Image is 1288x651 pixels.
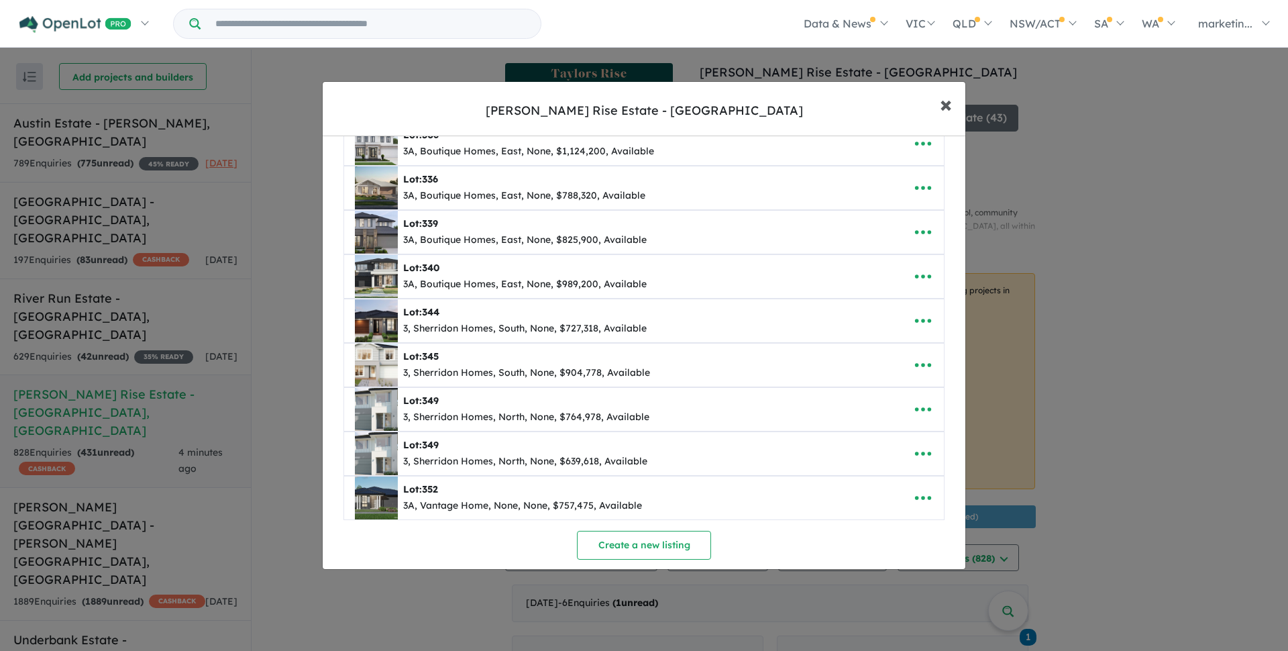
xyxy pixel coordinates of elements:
[403,454,647,470] div: 3, Sherridon Homes, North, None, $639,618, Available
[422,439,439,451] span: 349
[403,350,439,362] b: Lot:
[355,166,398,209] img: Taylors%20Rise%20Estate%20-%20Deanside%20-%20Lot%20336___1757472196.jpg
[403,498,642,514] div: 3A, Vantage Home, None, None, $757,475, Available
[403,277,647,293] div: 3A, Boutique Homes, East, None, $989,200, Available
[422,217,438,230] span: 339
[355,477,398,519] img: Taylors%20Rise%20Estate%20-%20Deanside%20-%20Lot%20352___1759128204.jpg
[403,144,654,160] div: 3A, Boutique Homes, East, None, $1,124,200, Available
[355,388,398,431] img: Taylors%20Rise%20Estate%20-%20Deanside%20-%20Lot%20349___1758682032.jpg
[422,395,439,407] span: 349
[355,122,398,165] img: Taylors%20Rise%20Estate%20-%20Deanside%20-%20Lot%20306___1757471253.jpg
[355,432,398,475] img: Taylors%20Rise%20Estate%20-%20Deanside%20-%20Lot%20349___1758683350.jpg
[403,232,647,248] div: 3A, Boutique Homes, East, None, $825,900, Available
[940,89,952,118] span: ×
[403,173,438,185] b: Lot:
[422,173,438,185] span: 336
[403,395,439,407] b: Lot:
[486,102,803,119] div: [PERSON_NAME] Rise Estate - [GEOGRAPHIC_DATA]
[355,255,398,298] img: Taylors%20Rise%20Estate%20-%20Deanside%20-%20Lot%20340___1757473098.jpg
[422,262,439,274] span: 340
[403,483,438,495] b: Lot:
[203,9,538,38] input: Try estate name, suburb, builder or developer
[355,344,398,387] img: Taylors%20Rise%20Estate%20-%20Deanside%20-%20Lot%20345___1758681104.jpg
[403,188,645,204] div: 3A, Boutique Homes, East, None, $788,320, Available
[403,439,439,451] b: Lot:
[355,211,398,254] img: Taylors%20Rise%20Estate%20-%20Deanside%20-%20Lot%20339___1757472397.jpg
[577,531,711,560] button: Create a new listing
[1198,17,1252,30] span: marketin...
[422,483,438,495] span: 352
[403,306,439,318] b: Lot:
[403,365,650,381] div: 3, Sherridon Homes, South, None, $904,778, Available
[422,350,439,362] span: 345
[403,409,649,425] div: 3, Sherridon Homes, North, None, $764,978, Available
[403,217,438,230] b: Lot:
[403,321,647,337] div: 3, Sherridon Homes, South, None, $727,318, Available
[19,16,131,33] img: Openlot PRO Logo White
[355,299,398,342] img: Taylors%20Rise%20Estate%20-%20Deanside%20-%20Lot%20344___1758679530.jpg
[403,262,439,274] b: Lot:
[422,306,439,318] span: 344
